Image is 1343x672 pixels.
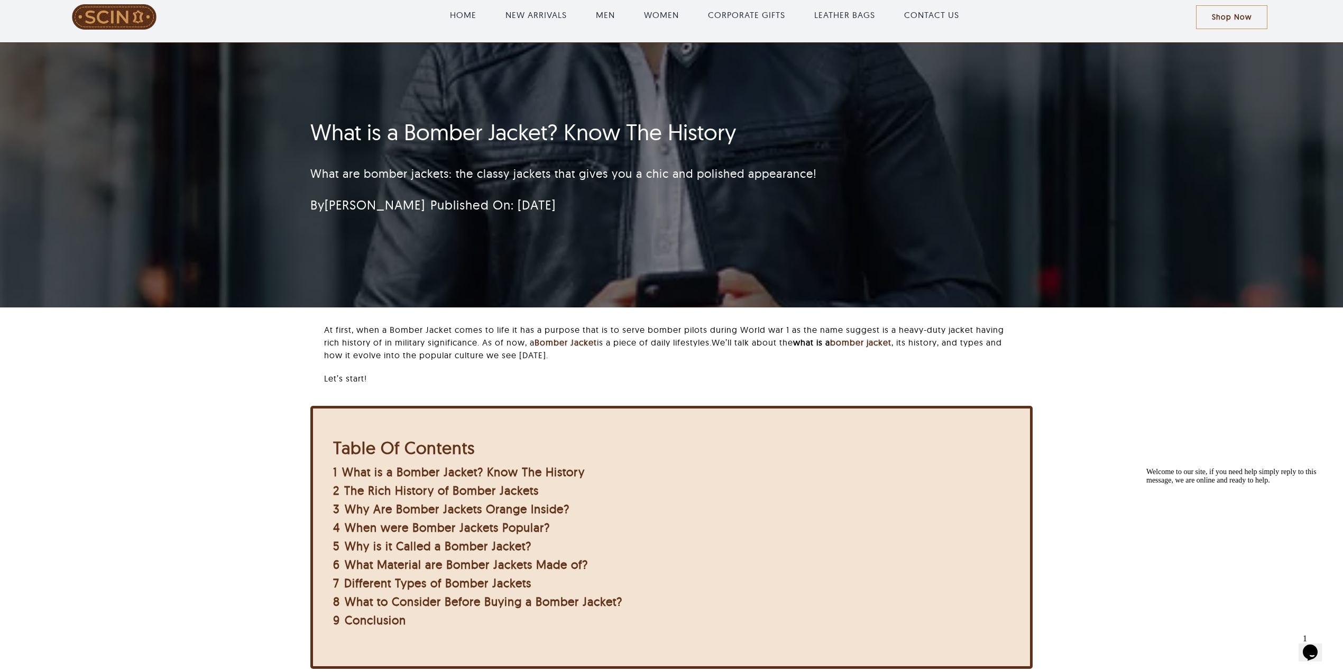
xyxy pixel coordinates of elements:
span: 7 [333,576,339,591]
span: The Rich History of Bomber Jackets [344,483,539,498]
span: When were Bomber Jackets Popular? [345,520,550,535]
h1: What is a Bomber Jacket? Know The History [310,119,907,146]
a: CONTACT US [904,8,959,21]
span: By [310,197,425,213]
span: 9 [333,613,340,628]
span: What is a Bomber Jacket? Know The History [342,465,585,479]
span: 1 [333,465,337,479]
a: 8 What to Consider Before Buying a Bomber Jacket? [333,594,622,609]
span: 5 [333,539,340,553]
a: [PERSON_NAME] [325,197,425,213]
a: Shop Now [1196,5,1267,29]
span: What Material are Bomber Jackets Made of? [345,557,588,572]
a: 2 The Rich History of Bomber Jackets [333,483,539,498]
span: What to Consider Before Buying a Bomber Jacket? [345,594,622,609]
a: 1 What is a Bomber Jacket? Know The History [333,465,585,479]
span: 8 [333,594,340,609]
iframe: chat widget [1299,630,1332,661]
span: 2 [333,483,339,498]
a: Bomber Jacket [535,337,597,348]
span: Conclusion [345,613,406,628]
a: LEATHER BAGS [814,8,875,21]
a: HOME [450,8,476,21]
a: 6 What Material are Bomber Jackets Made of? [333,557,588,572]
p: What are bomber jackets: the classy jackets that gives you a chic and polished appearance! [310,165,907,183]
p: At first, when a Bomber Jacket comes to life it has a purpose that is to serve bomber pilots duri... [324,323,1019,361]
a: CORPORATE GIFTS [708,8,785,21]
span: Published On: [DATE] [430,197,556,213]
a: 4 When were Bomber Jackets Popular? [333,520,550,535]
b: Table Of Contents [333,437,475,458]
a: 7 Different Types of Bomber Jackets [333,576,531,591]
span: Why is it Called a Bomber Jacket? [345,539,531,553]
iframe: chat widget [1142,464,1332,624]
a: WOMEN [644,8,679,21]
span: 6 [333,557,340,572]
a: 5 Why is it Called a Bomber Jacket? [333,539,531,553]
span: 4 [333,520,340,535]
span: Why Are Bomber Jackets Orange Inside? [345,502,569,516]
span: Different Types of Bomber Jackets [344,576,531,591]
span: 3 [333,502,340,516]
a: 9 Conclusion [333,613,406,628]
span: Welcome to our site, if you need help simply reply to this message, we are online and ready to help. [4,4,174,21]
strong: what is a [793,337,891,348]
a: 3 Why Are Bomber Jackets Orange Inside? [333,502,569,516]
a: MEN [596,8,615,21]
a: NEW ARRIVALS [505,8,567,21]
p: Let’s start! [324,372,1019,385]
div: Welcome to our site, if you need help simply reply to this message, we are online and ready to help. [4,4,195,21]
span: Shop Now [1212,13,1252,22]
a: bomber jacket [830,337,891,348]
